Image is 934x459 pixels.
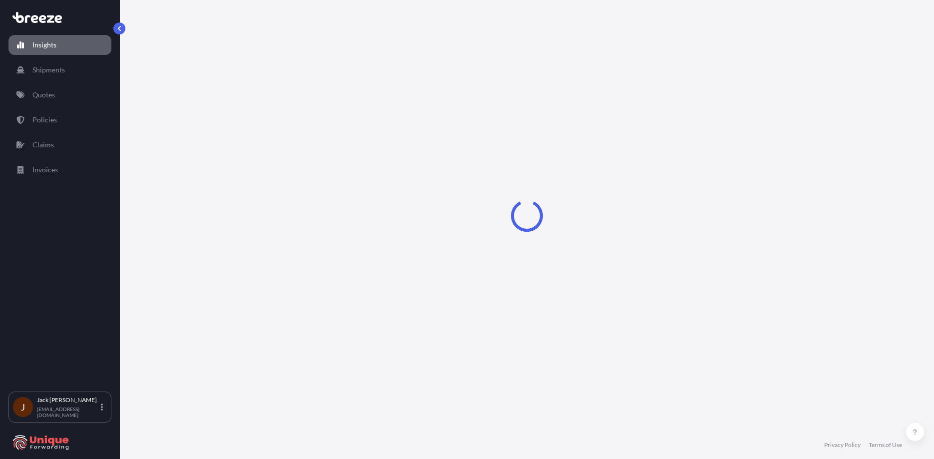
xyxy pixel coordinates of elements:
[8,110,111,130] a: Policies
[8,35,111,55] a: Insights
[37,406,99,418] p: [EMAIL_ADDRESS][DOMAIN_NAME]
[32,90,55,100] p: Quotes
[32,115,57,125] p: Policies
[8,135,111,155] a: Claims
[21,402,25,412] span: J
[37,396,99,404] p: Jack [PERSON_NAME]
[32,40,56,50] p: Insights
[8,60,111,80] a: Shipments
[32,140,54,150] p: Claims
[8,160,111,180] a: Invoices
[32,165,58,175] p: Invoices
[8,85,111,105] a: Quotes
[12,435,70,451] img: organization-logo
[824,441,861,449] a: Privacy Policy
[32,65,65,75] p: Shipments
[869,441,902,449] a: Terms of Use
